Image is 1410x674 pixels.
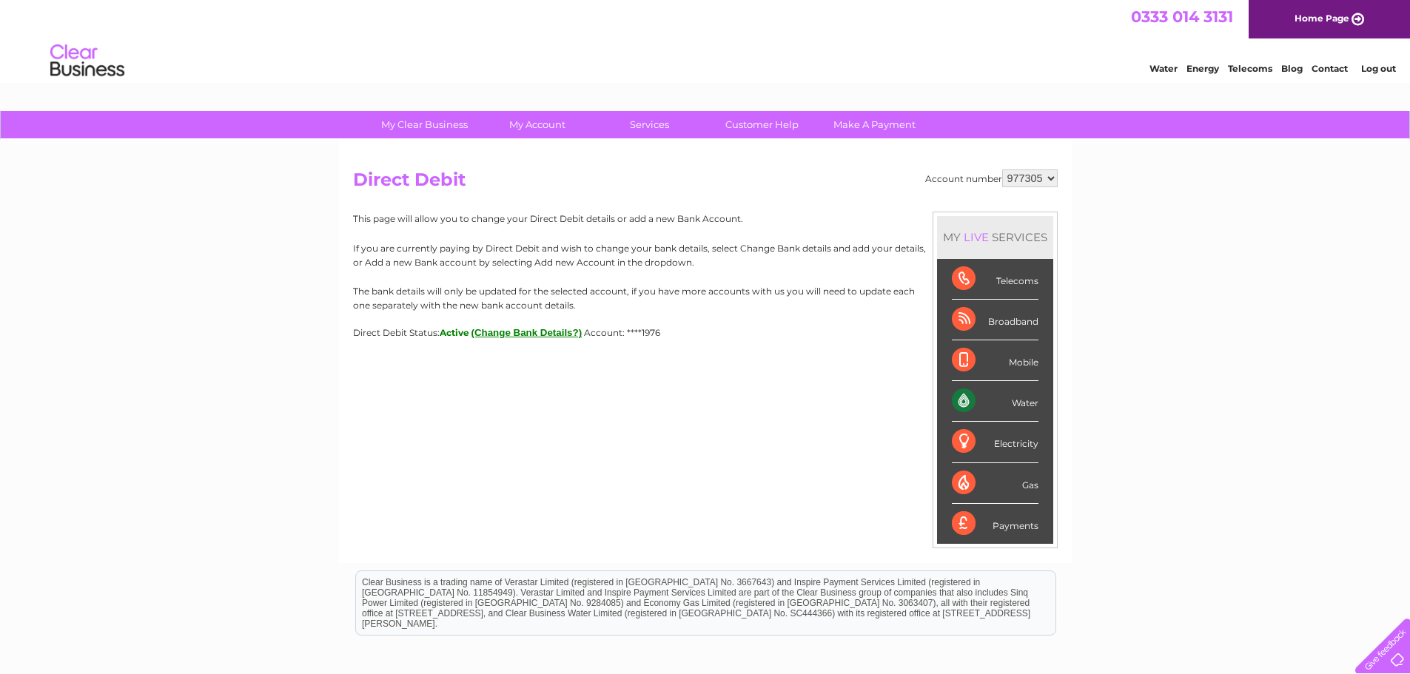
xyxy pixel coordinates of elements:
a: Customer Help [701,111,823,138]
a: Log out [1361,63,1396,74]
div: Direct Debit Status: [353,327,1058,338]
div: Mobile [952,340,1038,381]
p: If you are currently paying by Direct Debit and wish to change your bank details, select Change B... [353,241,1058,269]
p: This page will allow you to change your Direct Debit details or add a new Bank Account. [353,212,1058,226]
p: The bank details will only be updated for the selected account, if you have more accounts with us... [353,284,1058,312]
div: Electricity [952,422,1038,462]
img: logo.png [50,38,125,84]
div: LIVE [961,230,992,244]
div: MY SERVICES [937,216,1053,258]
a: Make A Payment [813,111,936,138]
a: Contact [1312,63,1348,74]
h2: Direct Debit [353,169,1058,198]
div: Broadband [952,300,1038,340]
a: 0333 014 3131 [1131,7,1233,26]
a: Energy [1186,63,1219,74]
div: Clear Business is a trading name of Verastar Limited (registered in [GEOGRAPHIC_DATA] No. 3667643... [356,8,1055,72]
a: My Clear Business [363,111,486,138]
div: Payments [952,504,1038,544]
a: Telecoms [1228,63,1272,74]
button: (Change Bank Details?) [471,327,583,338]
div: Gas [952,463,1038,504]
a: Blog [1281,63,1303,74]
a: Services [588,111,711,138]
a: My Account [476,111,598,138]
div: Telecoms [952,259,1038,300]
div: Water [952,381,1038,422]
span: Active [440,327,469,338]
a: Water [1149,63,1178,74]
div: Account number [925,169,1058,187]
